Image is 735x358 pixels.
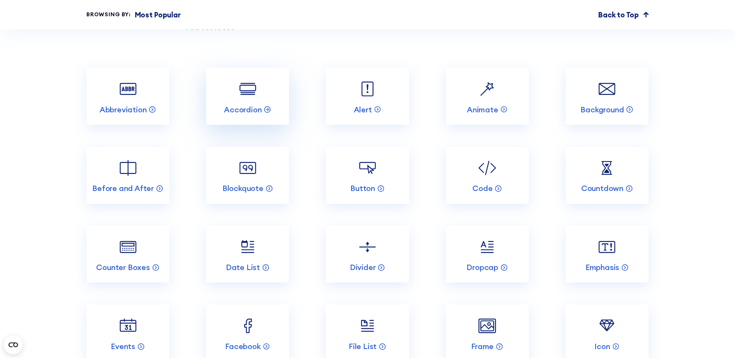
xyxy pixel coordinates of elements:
[476,315,498,337] img: Frame
[581,183,623,193] p: Countdown
[225,341,260,351] p: Facebook
[117,157,139,179] img: Before and After
[4,336,22,354] button: Open CMP widget
[206,147,289,204] a: Blockquote
[135,9,181,20] p: Most Popular
[598,9,649,20] a: Back to Top
[466,262,498,272] p: Dropcap
[237,78,259,100] img: Accordion
[356,157,379,179] img: Button
[86,225,169,282] a: Counter Boxes
[596,236,618,258] img: Emphasis
[356,236,379,258] img: Divider
[237,315,259,337] img: Facebook
[580,105,624,115] p: Background
[596,78,618,100] img: Background
[92,183,154,193] p: Before and After
[594,341,610,351] p: Icon
[471,341,494,351] p: Frame
[206,68,289,125] a: Accordion
[696,321,735,358] iframe: Chat Widget
[206,225,289,282] a: Date List
[349,341,377,351] p: File List
[354,105,372,115] p: Alert
[237,236,259,258] img: Date List
[117,78,139,100] img: Abbreviation
[96,262,150,272] p: Counter Boxes
[356,315,379,337] img: File List
[476,236,498,258] img: Dropcap
[566,68,649,125] a: Background
[566,225,649,282] a: Emphasis
[350,262,376,272] p: Divider
[467,105,498,115] p: Animate
[117,236,139,258] img: Counter Boxes
[446,147,529,204] a: Code
[86,147,169,204] a: Before and After
[326,147,409,204] a: Button
[111,341,135,351] p: Events
[237,157,259,179] img: Blockquote
[224,105,262,115] p: Accordion
[598,9,639,20] p: Back to Top
[226,262,260,272] p: Date List
[472,183,492,193] p: Code
[566,147,649,204] a: Countdown
[596,157,618,179] img: Countdown
[326,225,409,282] a: Divider
[596,315,618,337] img: Icon
[585,262,619,272] p: Emphasis
[86,68,169,125] a: Abbreviation
[446,225,529,282] a: Dropcap
[356,78,379,100] img: Alert
[476,78,498,100] img: Animate
[117,315,139,337] img: Events
[696,321,735,358] div: Chat-Widget
[222,183,263,193] p: Blockquote
[446,68,529,125] a: Animate
[326,68,409,125] a: Alert
[86,10,131,19] div: Browsing by:
[350,183,375,193] p: Button
[100,105,147,115] p: Abbreviation
[476,157,498,179] img: Code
